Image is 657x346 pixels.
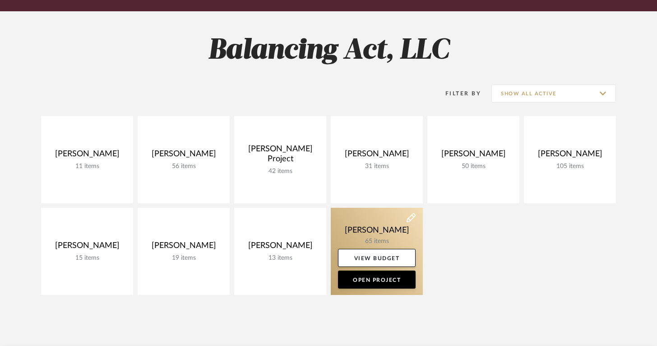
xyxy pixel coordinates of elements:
div: [PERSON_NAME] [241,241,319,254]
a: Open Project [338,271,416,289]
h2: Balancing Act, LLC [4,34,653,68]
div: 42 items [241,168,319,175]
div: [PERSON_NAME] [435,149,512,163]
div: 19 items [145,254,222,262]
div: Filter By [434,89,481,98]
div: 105 items [531,163,609,170]
div: [PERSON_NAME] [48,241,126,254]
div: [PERSON_NAME] [338,149,416,163]
div: 15 items [48,254,126,262]
div: [PERSON_NAME] [531,149,609,163]
div: 31 items [338,163,416,170]
div: [PERSON_NAME] [145,241,222,254]
div: [PERSON_NAME] Project [241,144,319,168]
div: 11 items [48,163,126,170]
div: 50 items [435,163,512,170]
div: [PERSON_NAME] [145,149,222,163]
a: View Budget [338,249,416,267]
div: 13 items [241,254,319,262]
div: [PERSON_NAME] [48,149,126,163]
div: 56 items [145,163,222,170]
